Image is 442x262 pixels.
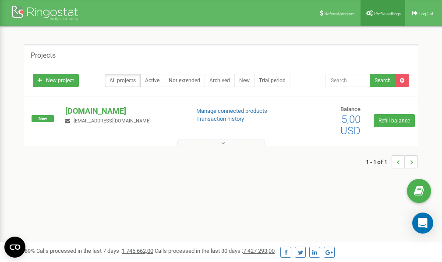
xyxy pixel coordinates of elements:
a: Not extended [164,74,205,87]
span: [EMAIL_ADDRESS][DOMAIN_NAME] [74,118,151,124]
span: Balance [340,106,361,112]
a: Transaction history [196,115,244,122]
button: Search [370,74,396,87]
span: New [32,115,54,122]
a: Trial period [254,74,290,87]
a: All projects [105,74,141,87]
button: Open CMP widget [4,237,25,258]
div: Open Intercom Messenger [412,213,433,234]
a: Active [140,74,164,87]
span: Calls processed in the last 30 days : [155,248,275,254]
input: Search [325,74,370,87]
span: 5,00 USD [340,113,361,137]
u: 1 745 662,00 [122,248,153,254]
span: 1 - 1 of 1 [366,155,392,168]
a: Manage connected products [196,108,267,114]
span: Log Out [419,11,433,16]
span: Calls processed in the last 7 days : [36,248,153,254]
a: New [234,74,255,87]
a: Archived [205,74,235,87]
u: 7 427 293,00 [243,248,275,254]
p: [DOMAIN_NAME] [65,105,182,117]
h5: Projects [31,52,56,59]
span: Profile settings [374,11,401,16]
a: Refill balance [374,114,415,127]
span: Referral program [325,11,355,16]
a: New project [33,74,79,87]
nav: ... [366,147,418,177]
